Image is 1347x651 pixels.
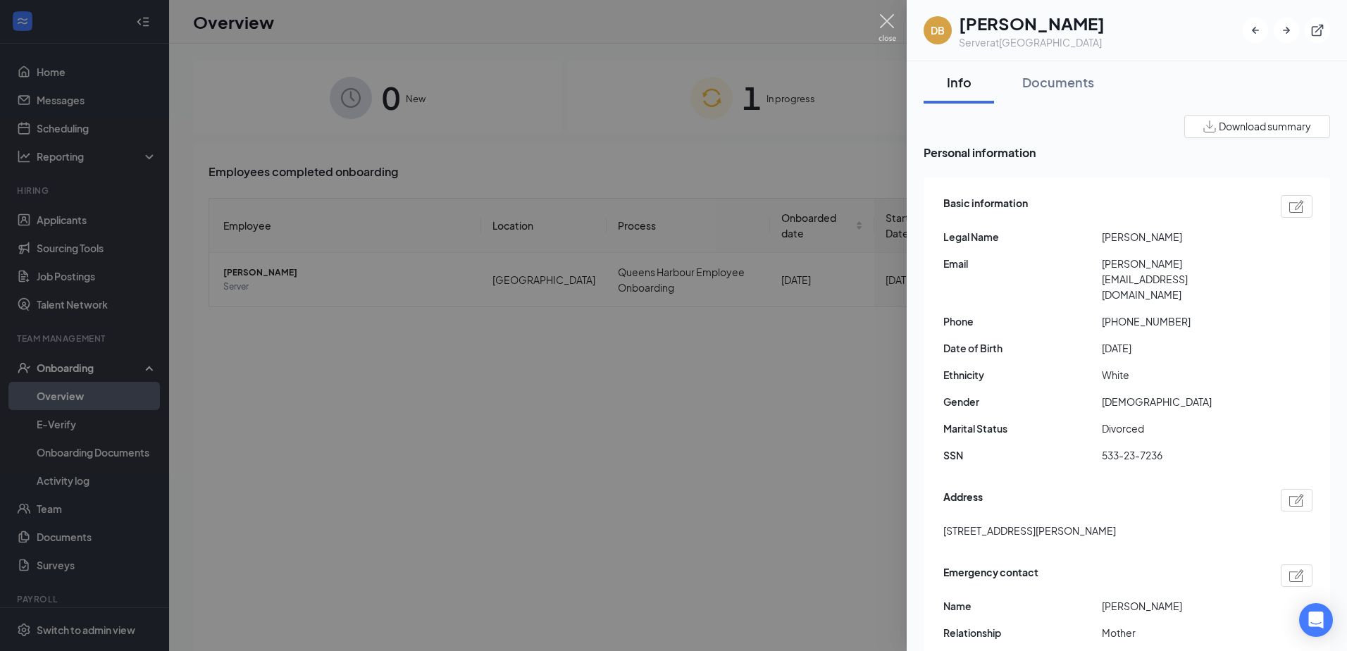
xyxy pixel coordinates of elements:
svg: ArrowRight [1279,23,1293,37]
svg: ArrowLeftNew [1248,23,1262,37]
span: [STREET_ADDRESS][PERSON_NAME] [943,523,1116,538]
span: Mother [1102,625,1260,640]
span: Date of Birth [943,340,1102,356]
span: [PHONE_NUMBER] [1102,314,1260,329]
span: Marital Status [943,421,1102,436]
span: White [1102,367,1260,383]
span: Phone [943,314,1102,329]
svg: ExternalLink [1310,23,1324,37]
span: [PERSON_NAME][EMAIL_ADDRESS][DOMAIN_NAME] [1102,256,1260,302]
div: Open Intercom Messenger [1299,603,1333,637]
span: Address [943,489,983,512]
span: Relationship [943,625,1102,640]
span: Ethnicity [943,367,1102,383]
span: Basic information [943,195,1028,218]
span: SSN [943,447,1102,463]
h1: [PERSON_NAME] [959,11,1105,35]
span: Name [943,598,1102,614]
button: Download summary [1184,115,1330,138]
div: Documents [1022,73,1094,91]
button: ArrowLeftNew [1243,18,1268,43]
span: 533-23-7236 [1102,447,1260,463]
span: Emergency contact [943,564,1038,587]
div: Server at [GEOGRAPHIC_DATA] [959,35,1105,49]
span: Email [943,256,1102,271]
span: Gender [943,394,1102,409]
span: [PERSON_NAME] [1102,598,1260,614]
span: [PERSON_NAME] [1102,229,1260,244]
button: ExternalLink [1305,18,1330,43]
div: DB [931,23,945,37]
span: Legal Name [943,229,1102,244]
span: Download summary [1219,119,1311,134]
span: [DEMOGRAPHIC_DATA] [1102,394,1260,409]
span: Personal information [924,144,1330,161]
span: Divorced [1102,421,1260,436]
span: [DATE] [1102,340,1260,356]
button: ArrowRight [1274,18,1299,43]
div: Info [938,73,980,91]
